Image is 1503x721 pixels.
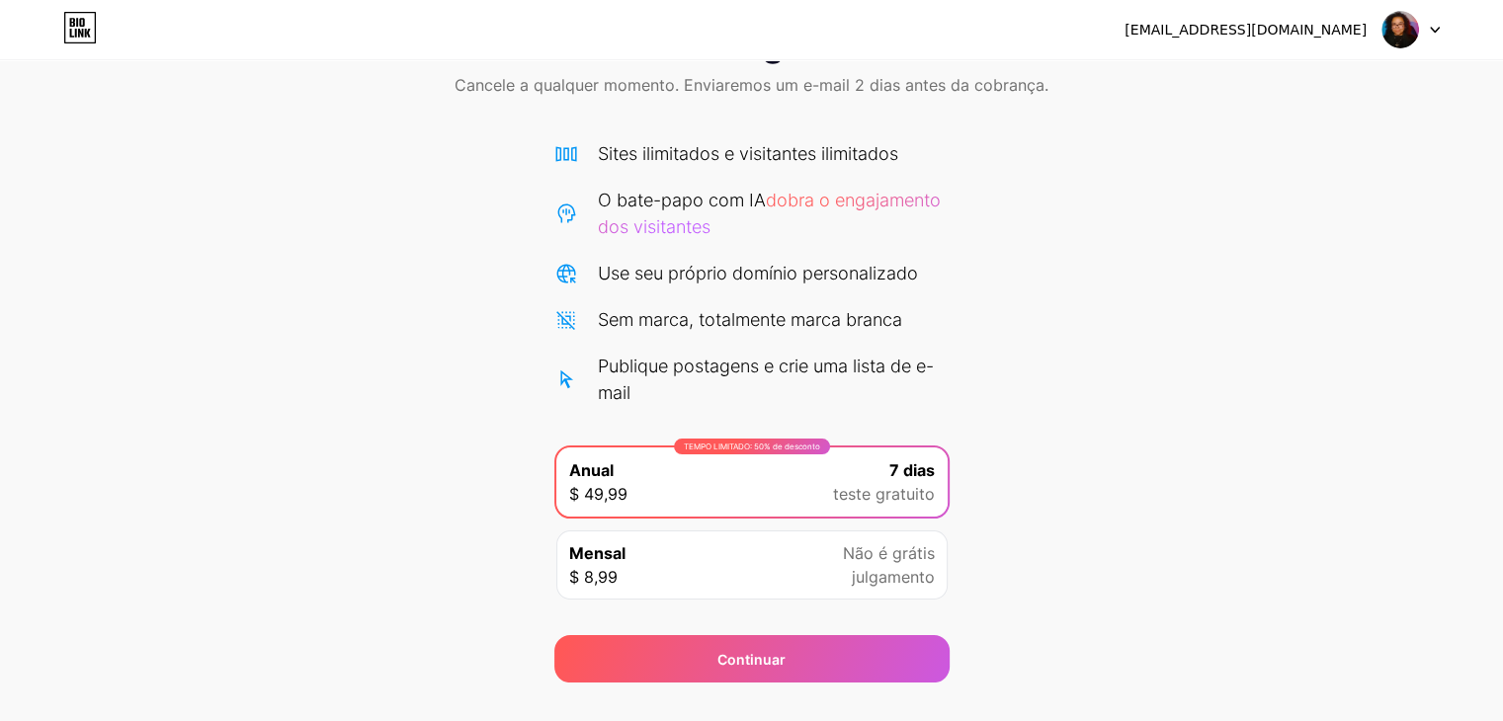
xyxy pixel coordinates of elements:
[598,263,918,283] font: Use seu próprio domínio personalizado
[569,484,627,504] font: $ 49,99
[889,460,935,480] font: 7 dias
[852,567,935,587] font: julgamento
[833,484,935,504] font: teste gratuito
[1125,22,1367,38] font: [EMAIL_ADDRESS][DOMAIN_NAME]
[1381,11,1419,48] img: carmona
[843,543,935,563] font: Não é grátis
[717,651,786,668] font: Continuar
[455,75,1048,95] font: Cancele a qualquer momento. Enviaremos um e-mail 2 dias antes da cobrança.
[598,356,934,403] font: Publique postagens e crie uma lista de e-mail
[598,143,898,164] font: Sites ilimitados e visitantes ilimitados
[684,441,820,451] font: TEMPO LIMITADO: 50% de desconto
[569,543,626,563] font: Mensal
[569,567,618,587] font: $ 8,99
[598,309,902,330] font: Sem marca, totalmente marca branca
[569,460,614,480] font: Anual
[598,190,941,237] font: dobra o engajamento dos visitantes
[598,190,766,210] font: O bate-papo com IA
